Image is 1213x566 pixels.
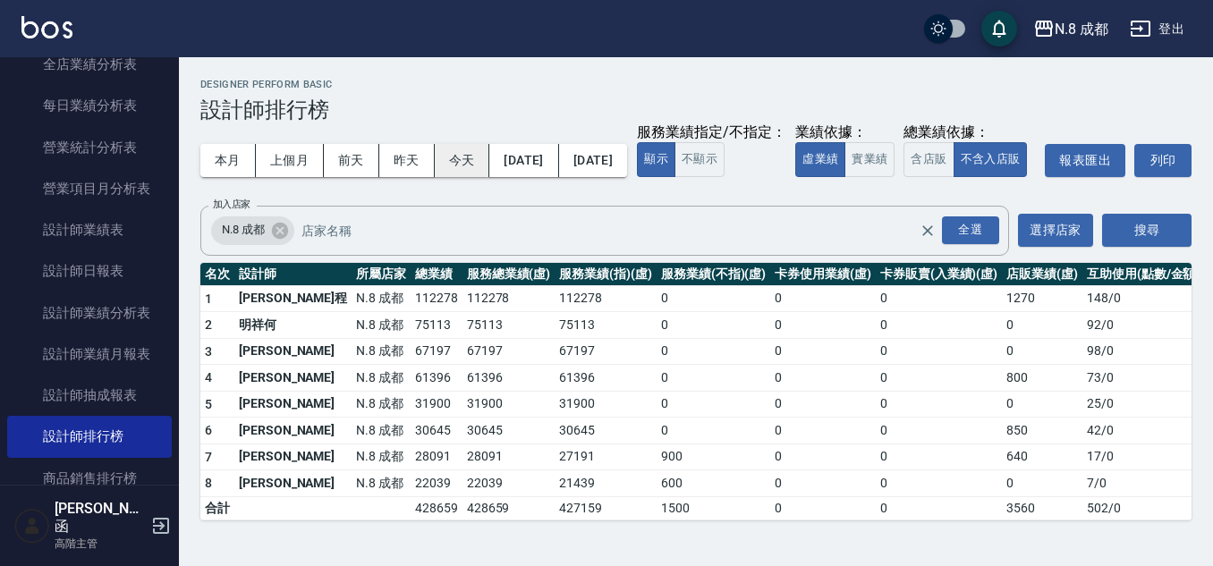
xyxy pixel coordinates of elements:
[555,263,657,286] th: 服務業績(指)(虛)
[770,285,876,312] td: 0
[795,123,895,142] div: 業績依據：
[876,285,1002,312] td: 0
[1002,418,1082,444] td: 850
[205,423,212,437] span: 6
[637,123,786,142] div: 服務業績指定/不指定：
[7,85,172,126] a: 每日業績分析表
[770,338,876,365] td: 0
[234,444,352,470] td: [PERSON_NAME]
[21,16,72,38] img: Logo
[205,317,212,332] span: 2
[770,496,876,520] td: 0
[770,312,876,339] td: 0
[411,312,462,339] td: 75113
[555,391,657,418] td: 31900
[256,144,324,177] button: 上個月
[213,198,250,211] label: 加入店家
[489,144,558,177] button: [DATE]
[555,338,657,365] td: 67197
[55,536,146,552] p: 高階主管
[411,263,462,286] th: 總業績
[903,142,954,177] button: 含店販
[555,312,657,339] td: 75113
[795,142,845,177] button: 虛業績
[352,470,411,497] td: N.8 成都
[876,365,1002,392] td: 0
[876,263,1002,286] th: 卡券販賣(入業績)(虛)
[7,44,172,85] a: 全店業績分析表
[981,11,1017,46] button: save
[352,418,411,444] td: N.8 成都
[942,216,999,244] div: 全選
[234,312,352,339] td: 明祥何
[200,144,256,177] button: 本月
[1002,338,1082,365] td: 0
[200,263,234,286] th: 名次
[234,263,352,286] th: 設計師
[844,142,895,177] button: 實業績
[352,312,411,339] td: N.8 成都
[657,444,770,470] td: 900
[770,444,876,470] td: 0
[411,285,462,312] td: 112278
[555,365,657,392] td: 61396
[211,221,276,239] span: N.8 成都
[7,334,172,375] a: 設計師業績月報表
[205,344,212,359] span: 3
[234,285,352,312] td: [PERSON_NAME]程
[657,391,770,418] td: 0
[297,215,951,246] input: 店家名稱
[1102,214,1192,247] button: 搜尋
[657,263,770,286] th: 服務業績(不指)(虛)
[559,144,627,177] button: [DATE]
[234,391,352,418] td: [PERSON_NAME]
[234,418,352,444] td: [PERSON_NAME]
[1002,470,1082,497] td: 0
[200,97,1192,122] h3: 設計師排行榜
[770,470,876,497] td: 0
[7,168,172,209] a: 營業項目月分析表
[876,312,1002,339] td: 0
[462,470,556,497] td: 22039
[876,391,1002,418] td: 0
[637,142,675,177] button: 顯示
[1082,391,1204,418] td: 25 / 0
[1002,312,1082,339] td: 0
[7,292,172,334] a: 設計師業績分析表
[462,285,556,312] td: 112278
[411,496,462,520] td: 428659
[234,365,352,392] td: [PERSON_NAME]
[1045,144,1125,177] a: 報表匯出
[234,338,352,365] td: [PERSON_NAME]
[876,470,1002,497] td: 0
[770,263,876,286] th: 卡券使用業績(虛)
[657,418,770,444] td: 0
[674,142,725,177] button: 不顯示
[7,209,172,250] a: 設計師業績表
[1002,444,1082,470] td: 640
[411,391,462,418] td: 31900
[7,250,172,291] a: 設計師日報表
[462,444,556,470] td: 28091
[657,365,770,392] td: 0
[876,496,1002,520] td: 0
[657,470,770,497] td: 600
[435,144,490,177] button: 今天
[1082,338,1204,365] td: 98 / 0
[1082,444,1204,470] td: 17 / 0
[205,476,212,490] span: 8
[205,291,212,306] span: 1
[1082,285,1204,312] td: 148 / 0
[555,285,657,312] td: 112278
[462,496,556,520] td: 428659
[411,418,462,444] td: 30645
[200,263,1204,520] table: a dense table
[1018,214,1093,247] button: 選擇店家
[411,365,462,392] td: 61396
[1082,365,1204,392] td: 73 / 0
[876,418,1002,444] td: 0
[462,391,556,418] td: 31900
[352,338,411,365] td: N.8 成都
[352,391,411,418] td: N.8 成都
[462,365,556,392] td: 61396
